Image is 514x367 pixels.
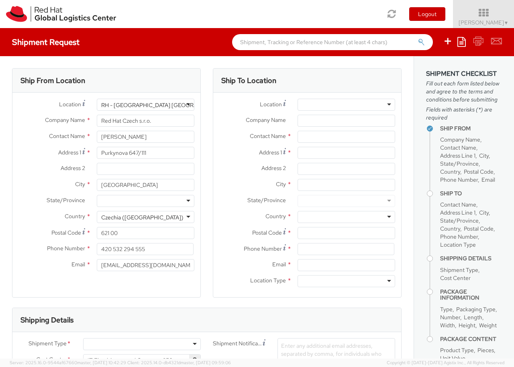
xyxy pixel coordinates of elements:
span: Postal Code [51,229,81,236]
span: Height [459,322,475,329]
h3: Ship From Location [20,77,85,85]
span: Type [440,306,453,313]
span: Server: 2025.16.0-9544af67660 [10,360,126,365]
span: Fields with asterisks (*) are required [426,105,502,122]
span: City [75,180,85,188]
span: Company Name [440,136,480,143]
span: Contact Name [250,132,286,140]
span: Cost Center [36,355,67,365]
span: Location [59,101,81,108]
button: Logout [409,7,445,21]
span: City [479,209,489,216]
span: Unit Value [440,355,465,362]
span: Country [265,213,286,220]
span: Email [71,261,85,268]
span: Address Line 1 [440,152,475,159]
span: Email [272,261,286,268]
h4: Ship To [440,191,502,197]
span: Shipment Type [440,266,478,274]
span: Weight [479,322,497,329]
div: RH - [GEOGRAPHIC_DATA] [GEOGRAPHIC_DATA] - B [101,101,237,109]
img: rh-logistics-00dfa346123c4ec078e1.svg [6,6,116,22]
span: Address 2 [61,164,85,172]
span: Location [260,101,282,108]
span: Location Type [250,277,286,284]
span: Fill out each form listed below and agree to the terms and conditions before submitting [426,79,502,103]
span: Postal Code [464,168,494,175]
span: Phone Number [47,245,85,252]
div: Czechia ([GEOGRAPHIC_DATA]) [101,213,184,221]
span: State/Province [440,160,479,167]
span: Length [464,314,482,321]
h4: Ship From [440,126,502,132]
span: Address 2 [261,164,286,172]
h4: Shipment Request [12,38,80,47]
span: Company Name [246,116,286,124]
span: IT Fixed Assets and Contracts 850 [88,357,196,364]
h4: Package Content [440,336,502,342]
span: Address 1 [58,149,81,156]
span: Shipment Notification [213,339,263,348]
span: Address Line 1 [440,209,475,216]
span: master, [DATE] 10:42:29 [77,360,126,365]
span: Phone Number [244,245,282,252]
span: Copyright © [DATE]-[DATE] Agistix Inc., All Rights Reserved [387,360,504,366]
span: Product Type [440,347,474,354]
span: Country [440,225,460,232]
input: Shipment, Tracking or Reference Number (at least 4 chars) [232,34,433,50]
span: Cost Center [440,274,471,282]
span: City [479,152,489,159]
span: Phone Number [440,233,478,240]
span: Country [440,168,460,175]
span: Contact Name [440,201,476,208]
span: Contact Name [440,144,476,151]
span: Postal Code [252,229,282,236]
span: Contact Name [49,132,85,140]
span: IT Fixed Assets and Contracts 850 [83,354,201,366]
span: City [276,180,286,188]
span: ▼ [504,20,509,26]
h4: Package Information [440,289,502,301]
span: State/Province [47,197,85,204]
span: Pieces [477,347,494,354]
span: Email [481,176,495,183]
span: Client: 2025.14.0-db4321d [127,360,231,365]
span: Postal Code [464,225,494,232]
h4: Shipping Details [440,255,502,262]
span: [PERSON_NAME] [459,19,509,26]
span: State/Province [247,197,286,204]
span: Shipment Type [29,339,67,349]
h3: Shipment Checklist [426,70,502,77]
span: State/Province [440,217,479,224]
span: Width [440,322,455,329]
span: Address 1 [259,149,282,156]
h3: Ship To Location [221,77,276,85]
span: Number [440,314,460,321]
h3: Shipping Details [20,316,73,324]
span: Company Name [45,116,85,124]
span: Location Type [440,241,476,248]
span: Country [65,213,85,220]
span: master, [DATE] 09:59:06 [180,360,231,365]
span: Packaging Type [456,306,496,313]
span: Phone Number [440,176,478,183]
